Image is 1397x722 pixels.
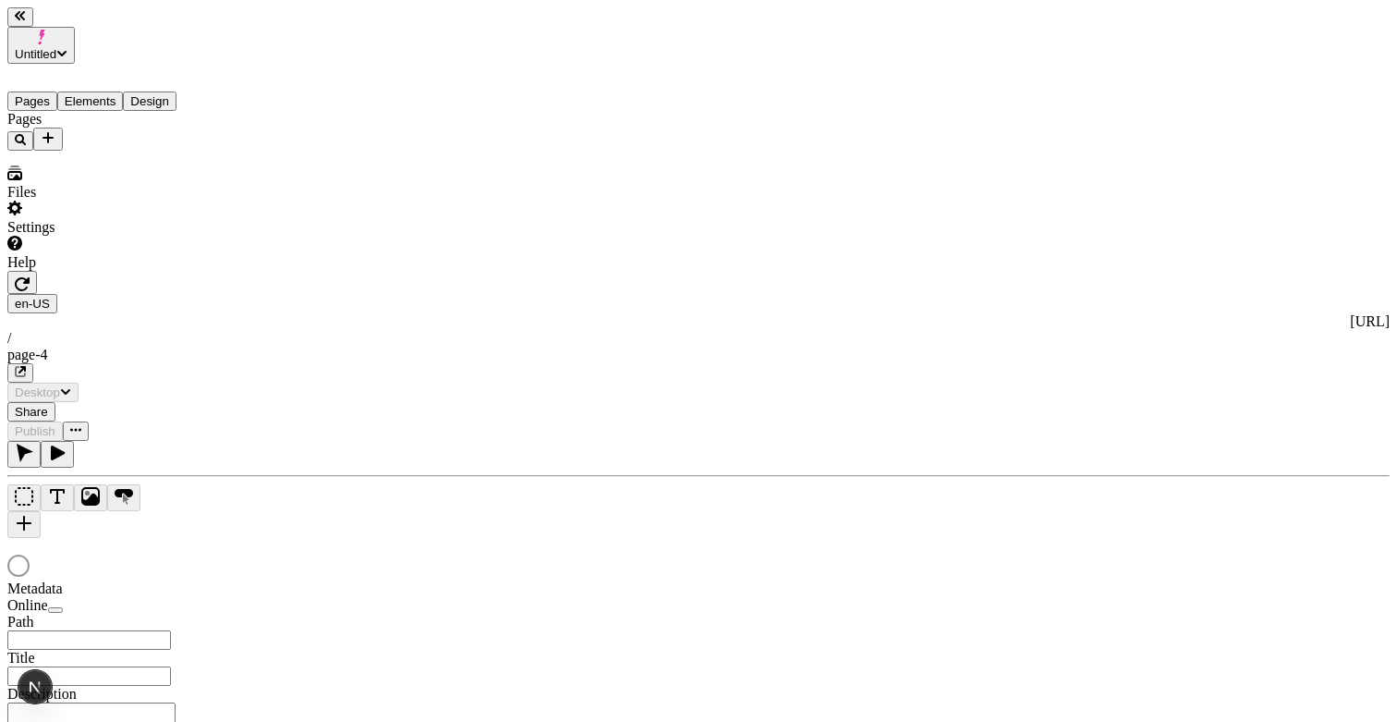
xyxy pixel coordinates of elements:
button: Box [7,484,41,511]
button: Pages [7,92,57,111]
span: Share [15,405,48,419]
button: Add new [33,128,63,151]
div: / [7,330,1390,347]
div: Metadata [7,581,229,597]
span: en-US [15,297,50,311]
span: Desktop [15,385,60,399]
span: Online [7,597,48,613]
button: Desktop [7,383,79,402]
span: Untitled [15,47,56,61]
span: Publish [15,424,55,438]
button: Text [41,484,74,511]
button: Open locale picker [7,294,57,313]
button: Untitled [7,27,75,64]
div: Pages [7,111,229,128]
div: Settings [7,219,229,236]
div: Files [7,184,229,201]
button: Button [107,484,140,511]
span: Description [7,686,77,702]
div: page-4 [7,347,1390,363]
button: Share [7,402,55,422]
button: Image [74,484,107,511]
span: Path [7,614,33,630]
div: Help [7,254,229,271]
button: Design [123,92,176,111]
span: Title [7,650,35,666]
div: [URL] [7,313,1390,330]
button: Publish [7,422,63,441]
button: Elements [57,92,124,111]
